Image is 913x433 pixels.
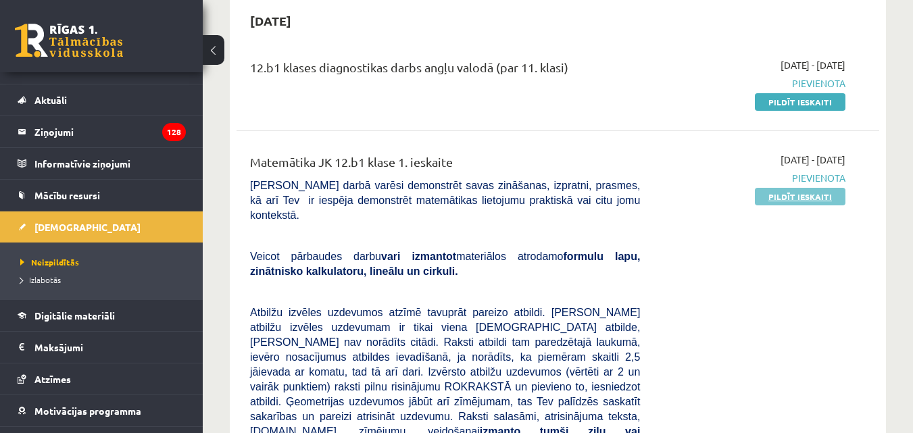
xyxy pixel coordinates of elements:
span: Pievienota [660,76,845,91]
span: Veicot pārbaudes darbu materiālos atrodamo [250,251,640,277]
a: [DEMOGRAPHIC_DATA] [18,211,186,243]
span: Digitālie materiāli [34,309,115,322]
i: 128 [162,123,186,141]
span: [DATE] - [DATE] [781,153,845,167]
span: Neizpildītās [20,257,79,268]
a: Rīgas 1. Tālmācības vidusskola [15,24,123,57]
span: Izlabotās [20,274,61,285]
a: Digitālie materiāli [18,300,186,331]
div: 12.b1 klases diagnostikas darbs angļu valodā (par 11. klasi) [250,58,640,83]
a: Aktuāli [18,84,186,116]
span: [PERSON_NAME] darbā varēsi demonstrēt savas zināšanas, izpratni, prasmes, kā arī Tev ir iespēja d... [250,180,640,221]
a: Ziņojumi128 [18,116,186,147]
a: Maksājumi [18,332,186,363]
legend: Informatīvie ziņojumi [34,148,186,179]
a: Atzīmes [18,363,186,394]
a: Pildīt ieskaiti [755,188,845,205]
a: Informatīvie ziņojumi [18,148,186,179]
span: Motivācijas programma [34,405,141,417]
a: Pildīt ieskaiti [755,93,845,111]
legend: Maksājumi [34,332,186,363]
span: Mācību resursi [34,189,100,201]
b: formulu lapu, zinātnisko kalkulatoru, lineālu un cirkuli. [250,251,640,277]
a: Mācību resursi [18,180,186,211]
h2: [DATE] [237,5,305,36]
div: Matemātika JK 12.b1 klase 1. ieskaite [250,153,640,178]
legend: Ziņojumi [34,116,186,147]
b: vari izmantot [381,251,456,262]
a: Izlabotās [20,274,189,286]
span: [DATE] - [DATE] [781,58,845,72]
span: Aktuāli [34,94,67,106]
a: Motivācijas programma [18,395,186,426]
a: Neizpildītās [20,256,189,268]
span: [DEMOGRAPHIC_DATA] [34,221,141,233]
span: Pievienota [660,171,845,185]
span: Atzīmes [34,373,71,385]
